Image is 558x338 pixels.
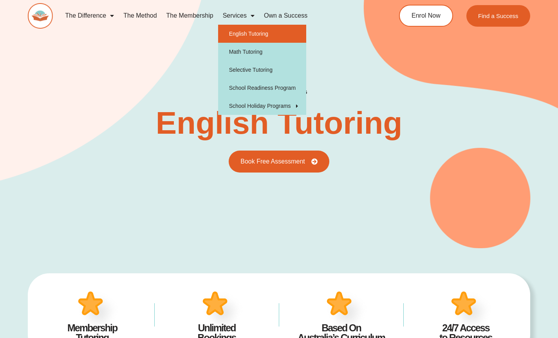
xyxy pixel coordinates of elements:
span:  [136,111,141,115]
span: O [128,92,132,97]
span: R [174,86,177,91]
span: H [123,111,126,115]
span: J [81,75,84,82]
span:  [211,86,215,91]
span: D [45,92,48,97]
span: H [121,92,124,97]
span:  [112,86,116,91]
a: The Difference [61,7,119,25]
span: X [190,86,193,91]
span: X [92,92,96,97]
span:  [83,92,87,97]
span:  [94,86,99,91]
span: G [98,92,101,97]
span: 3 [45,111,47,115]
button: Draw [214,1,225,12]
span: H [121,105,124,109]
span: Q [137,92,141,97]
span: K [118,92,121,97]
span: G [113,92,117,97]
span: : [45,105,46,109]
span: G [56,48,63,56]
span: G [134,111,137,115]
span: D [62,105,66,109]
a: Find a Success [466,5,530,27]
span: G [93,111,96,115]
span: W [115,105,119,109]
span: H [52,86,55,91]
span: Z [65,75,69,82]
span: L [139,86,142,91]
h2: English Tutoring [156,107,403,139]
span: Q [139,111,142,115]
a: School Readiness Program [218,79,306,97]
span: Q [48,86,51,91]
span: Q [51,48,57,56]
span: K [111,111,114,115]
a: Enrol Now [399,5,453,27]
span: Q [230,86,233,91]
span: Q [121,86,125,91]
span:  [78,105,83,109]
span: U [66,48,72,56]
span: R [108,86,112,91]
span: G [233,86,236,91]
span: X [116,105,119,109]
span: W [119,86,123,91]
span: S [96,105,99,109]
span:  [56,111,61,115]
span: W [202,86,206,91]
span: Q [180,86,183,91]
span:  [143,92,147,97]
span: H [104,86,108,91]
span: W [105,111,109,115]
span: D [64,111,68,115]
span: W [120,48,128,56]
span: L [72,75,76,82]
span: H [131,111,135,115]
span: I [110,86,112,91]
span:  [173,86,177,91]
span:  [70,86,74,91]
span: U [119,105,123,109]
span:  [133,48,141,56]
span: D [101,111,105,115]
span: L [75,75,79,82]
span: L [138,111,141,115]
span: V [58,105,61,109]
span: Q [199,86,203,91]
span: Z [177,86,179,91]
span: H [220,86,223,91]
span: T [144,92,146,97]
span: R [156,92,160,97]
span: V [145,86,148,91]
span: V [79,92,82,97]
span: L [136,92,139,97]
span: D [59,86,62,91]
span: Find a Success [478,13,518,19]
span: G [217,86,220,91]
span: T [117,111,120,115]
span: L [91,48,96,56]
span:  [204,86,209,91]
span:  [100,111,105,115]
span: H [143,86,146,91]
span: U [116,86,120,91]
span: S [74,111,77,115]
span: U [63,111,66,115]
span: ( [69,105,71,109]
span: K [150,86,153,91]
span: V [98,111,101,115]
span: H [84,111,87,115]
span: V [66,86,69,91]
span: L [116,111,119,115]
span: V [54,92,57,97]
span:  [102,105,107,109]
span:  [130,48,138,56]
span: V [56,92,59,97]
span: Q [76,86,79,91]
span: H [99,86,103,91]
nav: Menu [61,7,370,25]
span:  [63,92,67,97]
span:  [155,86,160,91]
